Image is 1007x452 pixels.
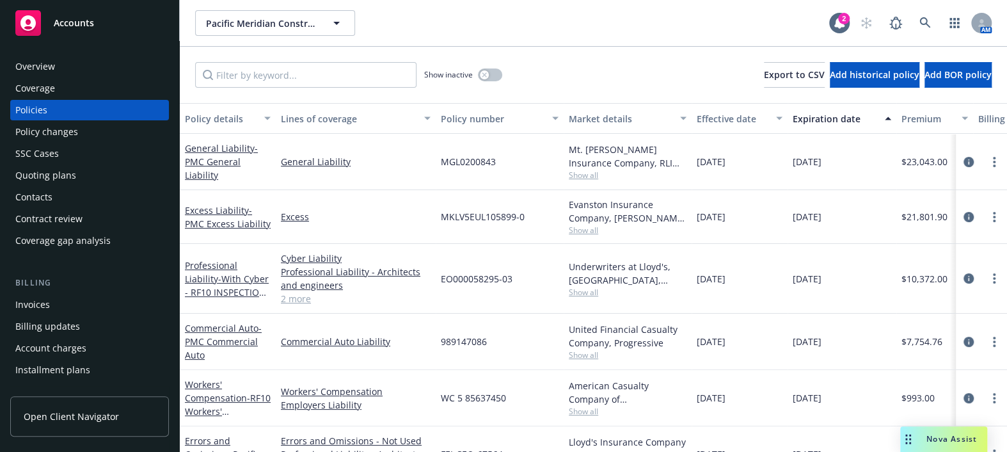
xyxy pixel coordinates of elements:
div: American Casualty Company of [GEOGRAPHIC_DATA], [US_STATE], CNA Insurance [569,379,686,406]
div: SSC Cases [15,143,59,164]
span: - With Cyber - RF10 INSPECTION, INC. [185,273,269,312]
a: circleInformation [961,209,976,225]
a: Overview [10,56,169,77]
span: - PMC Commercial Auto [185,322,262,361]
span: [DATE] [793,391,821,405]
a: Commercial Auto [185,322,262,361]
span: MKLV5EUL105899-0 [441,210,525,223]
div: Contacts [15,187,52,207]
button: Expiration date [788,103,896,134]
a: Professional Liability - Architects and engineers [281,265,431,292]
span: Show all [569,225,686,236]
a: circleInformation [961,334,976,350]
span: [DATE] [793,272,821,286]
a: Excess [281,210,431,223]
div: Drag to move [900,426,916,452]
div: United Financial Casualty Company, Progressive [569,323,686,350]
span: 989147086 [441,335,487,348]
div: Overview [15,56,55,77]
span: Add BOR policy [924,69,992,81]
a: more [987,154,1002,170]
a: Employers Liability [281,398,431,412]
a: more [987,391,1002,406]
span: - RF10 Workers' Compensation [185,392,271,431]
a: Start snowing [853,10,879,36]
span: [DATE] [697,155,726,168]
a: General Liability [185,142,258,181]
a: circleInformation [961,271,976,286]
a: Errors and Omissions - Not Used [281,434,431,448]
button: Export to CSV [764,62,825,88]
div: Market details [569,112,672,125]
a: Switch app [942,10,967,36]
a: Policy changes [10,122,169,142]
span: - PMC Excess Liability [185,204,271,230]
span: Nova Assist [926,433,977,444]
a: Policies [10,100,169,120]
span: [DATE] [697,335,726,348]
div: Mt. [PERSON_NAME] Insurance Company, RLI Corp, Amwins [569,143,686,170]
div: Expiration date [793,112,877,125]
span: $993.00 [901,391,935,405]
a: Workers' Compensation [281,385,431,398]
span: $10,372.00 [901,272,948,286]
div: Underwriters at Lloyd's, [GEOGRAPHIC_DATA], [PERSON_NAME] of [GEOGRAPHIC_DATA], [GEOGRAPHIC_DATA] [569,260,686,287]
div: Lines of coverage [281,112,416,125]
a: more [987,209,1002,225]
a: circleInformation [961,391,976,406]
span: WC 5 85637450 [441,391,506,405]
a: Installment plans [10,360,169,380]
a: Contacts [10,187,169,207]
span: [DATE] [697,272,726,286]
span: Show inactive [424,69,473,80]
span: $23,043.00 [901,155,948,168]
span: [DATE] [697,391,726,405]
span: Show all [569,406,686,417]
span: $21,801.90 [901,210,948,223]
a: Accounts [10,5,169,41]
a: Workers' Compensation [185,378,271,431]
a: Commercial Auto Liability [281,335,431,348]
button: Pacific Meridian Construction, Inc. & RF10 Inspections, Inc. [195,10,355,36]
div: Policy changes [15,122,78,142]
span: Pacific Meridian Construction, Inc. & RF10 Inspections, Inc. [206,17,317,30]
div: Coverage [15,78,55,99]
span: MGL0200843 [441,155,496,168]
a: Invoices [10,295,169,315]
div: Installment plans [15,360,90,380]
button: Add BOR policy [924,62,992,88]
span: [DATE] [697,210,726,223]
a: Contract review [10,209,169,229]
button: Lines of coverage [276,103,436,134]
div: Evanston Insurance Company, [PERSON_NAME] Insurance, Amwins [569,198,686,225]
span: Show all [569,350,686,360]
div: Premium [901,112,954,125]
button: Effective date [692,103,788,134]
a: Report a Bug [883,10,908,36]
a: General Liability [281,155,431,168]
button: Add historical policy [830,62,919,88]
a: more [987,271,1002,286]
span: [DATE] [793,335,821,348]
a: Coverage [10,78,169,99]
button: Policy details [180,103,276,134]
button: Policy number [436,103,564,134]
span: EO000058295-03 [441,272,512,286]
div: 2 [838,13,850,24]
div: Billing [10,277,169,289]
a: 2 more [281,292,431,305]
a: circleInformation [961,154,976,170]
button: Nova Assist [900,426,987,452]
a: Cyber Liability [281,252,431,265]
span: [DATE] [793,155,821,168]
div: Effective date [697,112,768,125]
span: $7,754.76 [901,335,942,348]
span: Add historical policy [830,69,919,81]
a: more [987,334,1002,350]
span: Show all [569,170,686,181]
div: Policies [15,100,47,120]
a: Account charges [10,338,169,359]
span: Show all [569,287,686,298]
div: Policy details [185,112,257,125]
a: Billing updates [10,316,169,337]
